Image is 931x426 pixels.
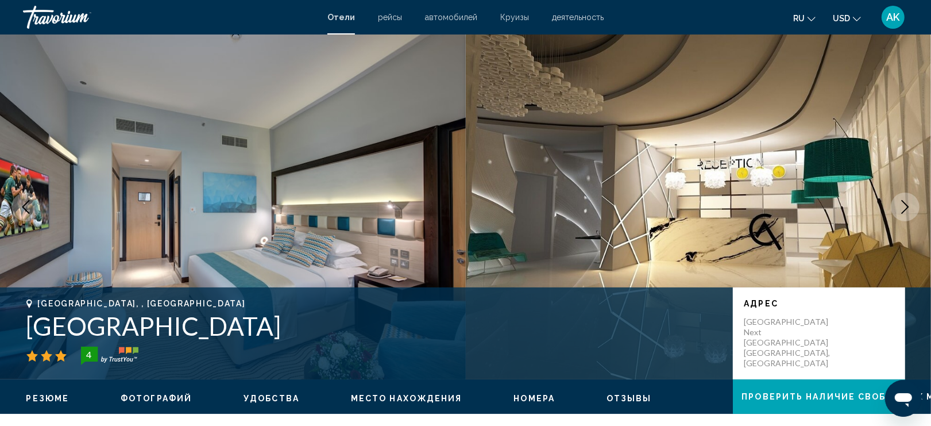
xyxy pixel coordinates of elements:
[38,299,246,308] span: [GEOGRAPHIC_DATA], , [GEOGRAPHIC_DATA]
[733,379,905,414] button: Проверить наличие свободных мест
[833,14,850,23] span: USD
[26,311,721,341] h1: [GEOGRAPHIC_DATA]
[244,393,299,404] button: Удобства
[121,394,192,403] span: Фотографий
[793,14,805,23] span: ru
[833,10,861,26] button: Change currency
[327,13,355,22] a: Отели
[744,299,894,308] p: адрес
[891,193,920,221] button: Next image
[885,380,922,417] iframe: Кнопка запуска окна обмена сообщениями
[351,394,462,403] span: Место нахождения
[606,394,652,403] span: Отзывы
[606,393,652,404] button: Отзывы
[78,348,101,362] div: 4
[514,394,555,403] span: Номера
[552,13,604,22] a: деятельность
[351,393,462,404] button: Место нахождения
[878,5,908,29] button: User Menu
[81,347,138,365] img: trustyou-badge-hor.svg
[26,393,69,404] button: Резюме
[378,13,402,22] a: рейсы
[121,393,192,404] button: Фотографий
[793,10,816,26] button: Change language
[744,317,836,369] p: [GEOGRAPHIC_DATA] Next [GEOGRAPHIC_DATA] [GEOGRAPHIC_DATA], [GEOGRAPHIC_DATA]
[425,13,477,22] a: автомобилей
[887,11,900,23] span: AK
[514,393,555,404] button: Номера
[23,6,316,29] a: Travorium
[244,394,299,403] span: Удобства
[26,394,69,403] span: Резюме
[11,193,40,221] button: Previous image
[500,13,529,22] a: Круизы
